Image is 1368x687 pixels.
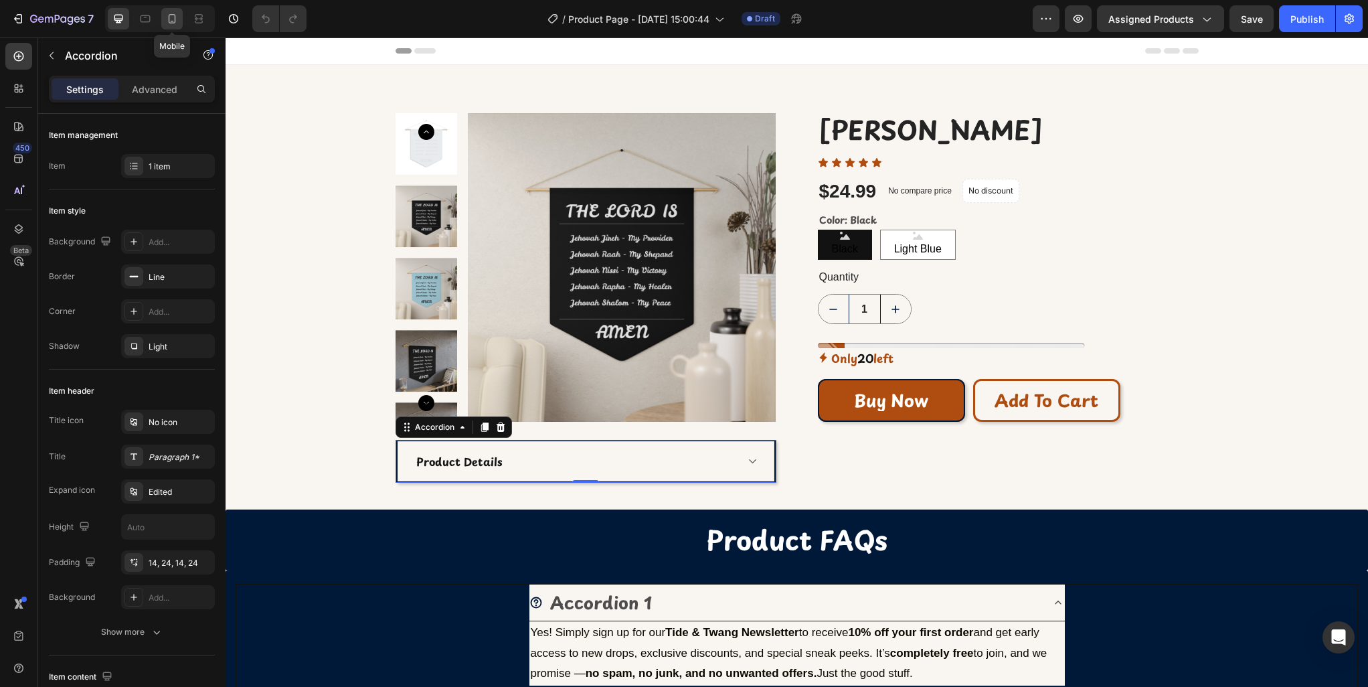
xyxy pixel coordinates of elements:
p: No discount [743,147,788,159]
span: Assigned Products [1108,12,1194,26]
div: Item content [49,668,115,686]
div: Edited [149,486,211,498]
strong: completely free [665,609,748,622]
span: Light Blue [666,202,719,222]
div: Title icon [49,414,84,427]
iframe: To enrich screen reader interactions, please activate Accessibility in Grammarly extension settings [226,37,1368,687]
div: Paragraph 1* [149,451,211,463]
div: Add... [149,236,211,248]
input: Auto [122,515,214,539]
p: Only left [606,311,668,331]
div: 450 [13,143,32,153]
div: Item management [49,129,118,141]
strong: Product FAQs [481,482,662,522]
span: Black [604,202,635,222]
input: quantity [623,257,655,286]
div: Expand icon [49,484,95,496]
button: Add to cart [748,341,895,385]
div: Publish [1290,12,1324,26]
div: Show more [101,625,163,639]
div: Undo/Redo [252,5,307,32]
div: Item style [49,205,86,217]
p: 7 [88,11,94,27]
button: Save [1229,5,1274,32]
span: 20 [632,312,648,329]
button: increment [655,257,685,286]
div: Line [149,271,211,283]
div: Shadow [49,340,80,352]
div: No icon [149,416,211,429]
div: Item [49,160,66,172]
p: Yes! Simply sign up for our to receive and get early access to new drops, exclusive discounts, an... [305,585,838,647]
button: Publish [1279,5,1335,32]
strong: 10% off your first order [622,589,748,601]
div: Border [49,271,75,283]
div: Buy Now [628,352,703,374]
div: Light [149,341,211,353]
h2: [PERSON_NAME] [592,76,973,109]
span: Draft [755,13,775,25]
span: Save [1241,13,1263,25]
button: Assigned Products [1097,5,1224,32]
div: Height [49,518,92,536]
div: 14, 24, 14, 24 [149,557,211,569]
div: Add... [149,592,211,604]
div: Add to cart [769,352,873,374]
strong: Tide & Twang Newsletter [440,589,574,601]
button: Show more [49,620,215,644]
legend: Color: Black [592,173,653,192]
button: Buy Now [592,341,740,385]
div: Corner [49,305,76,317]
div: Open Intercom Messenger [1322,621,1355,654]
div: Quantity [592,229,973,251]
div: Background [49,233,114,251]
div: Padding [49,554,98,572]
strong: no spam, no junk, and no unwanted offers. [360,629,592,642]
p: Advanced [132,82,177,96]
div: Background [49,591,95,603]
span: / [562,12,566,26]
span: Product Page - [DATE] 15:00:44 [568,12,709,26]
div: Beta [10,245,32,256]
div: 1 item [149,161,211,173]
p: Settings [66,82,104,96]
div: Add... [149,306,211,318]
p: No compare price [663,149,726,157]
strong: Accordion 1 [325,552,426,578]
div: Item header [49,385,94,397]
div: $24.99 [592,141,653,167]
div: Title [49,451,66,463]
button: 7 [5,5,100,32]
button: decrement [593,257,623,286]
p: Accordion [65,48,179,64]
